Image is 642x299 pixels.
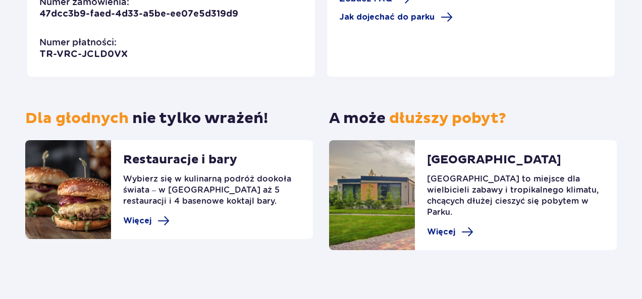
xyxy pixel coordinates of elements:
[123,215,170,227] a: Więcej
[39,8,238,20] p: 47dcc3b9-faed-4d33-a5be-ee07e5d319d9
[123,152,237,173] p: Restauracje i bary
[25,109,129,128] span: Dla głodnych
[123,215,151,226] span: Więcej
[329,140,415,250] img: Suntago Village
[339,12,435,23] span: Jak dojechać do parku
[389,109,506,128] span: dłuższy pobyt?
[39,36,117,48] p: Numer płatności:
[427,226,473,238] a: Więcej
[123,173,301,215] p: Wybierz się w kulinarną podróż dookoła świata – w [GEOGRAPHIC_DATA] aż 5 restauracji i 4 basenowe...
[329,109,506,128] p: A może
[25,140,111,239] img: restaurants
[427,226,455,237] span: Więcej
[39,48,128,61] p: TR-VRC-JCLD0VX
[427,173,605,226] p: [GEOGRAPHIC_DATA] to miejsce dla wielbicieli zabawy i tropikalnego klimatu, chcących dłużej ciesz...
[25,109,268,128] p: nie tylko wrażeń!
[339,11,453,23] a: Jak dojechać do parku
[427,152,561,173] p: [GEOGRAPHIC_DATA]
